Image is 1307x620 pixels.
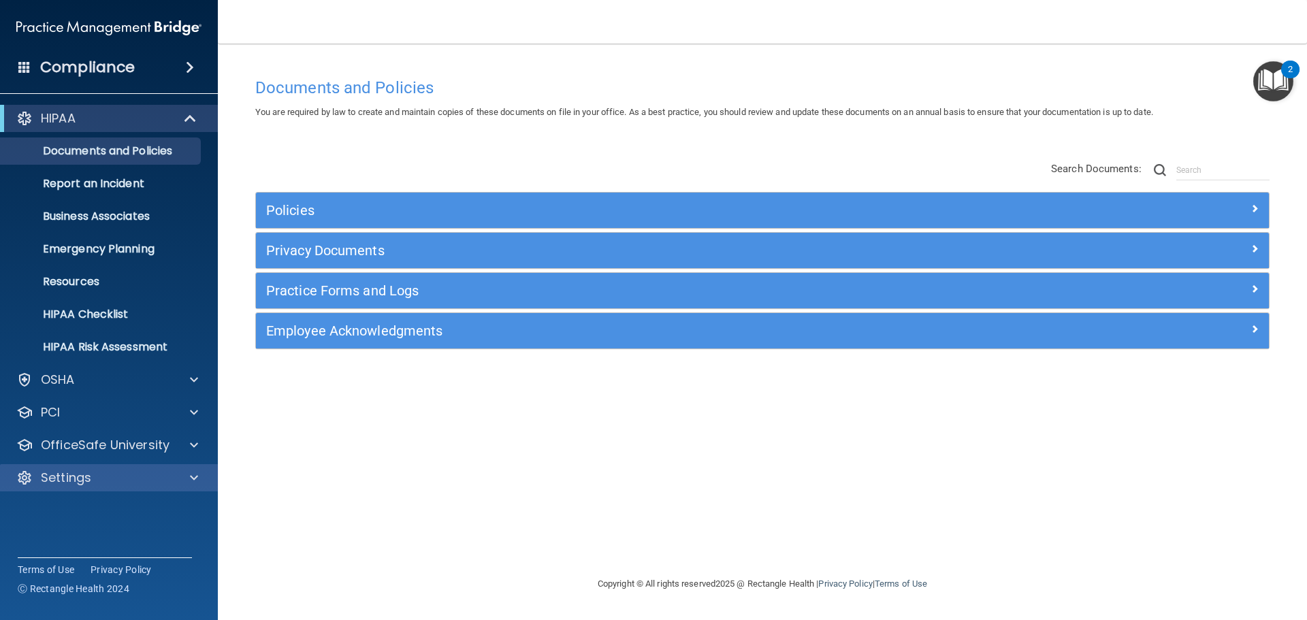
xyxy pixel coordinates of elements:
[9,308,195,321] p: HIPAA Checklist
[16,372,198,388] a: OSHA
[255,107,1153,117] span: You are required by law to create and maintain copies of these documents on file in your office. ...
[18,582,129,595] span: Ⓒ Rectangle Health 2024
[266,243,1005,258] h5: Privacy Documents
[41,470,91,486] p: Settings
[41,437,170,453] p: OfficeSafe University
[9,275,195,289] p: Resources
[16,404,198,421] a: PCI
[818,578,872,589] a: Privacy Policy
[266,199,1259,221] a: Policies
[1288,69,1293,87] div: 2
[266,280,1259,301] a: Practice Forms and Logs
[16,437,198,453] a: OfficeSafe University
[9,242,195,256] p: Emergency Planning
[266,283,1005,298] h5: Practice Forms and Logs
[1176,160,1270,180] input: Search
[1071,523,1291,578] iframe: Drift Widget Chat Controller
[255,79,1270,97] h4: Documents and Policies
[875,578,927,589] a: Terms of Use
[514,562,1011,606] div: Copyright © All rights reserved 2025 @ Rectangle Health | |
[9,210,195,223] p: Business Associates
[1154,164,1166,176] img: ic-search.3b580494.png
[266,323,1005,338] h5: Employee Acknowledgments
[41,404,60,421] p: PCI
[9,144,195,158] p: Documents and Policies
[16,470,198,486] a: Settings
[266,240,1259,261] a: Privacy Documents
[1051,163,1142,175] span: Search Documents:
[18,563,74,576] a: Terms of Use
[16,110,197,127] a: HIPAA
[40,58,135,77] h4: Compliance
[9,177,195,191] p: Report an Incident
[91,563,152,576] a: Privacy Policy
[266,320,1259,342] a: Employee Acknowledgments
[16,14,201,42] img: PMB logo
[1253,61,1293,101] button: Open Resource Center, 2 new notifications
[266,203,1005,218] h5: Policies
[41,110,76,127] p: HIPAA
[41,372,75,388] p: OSHA
[9,340,195,354] p: HIPAA Risk Assessment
